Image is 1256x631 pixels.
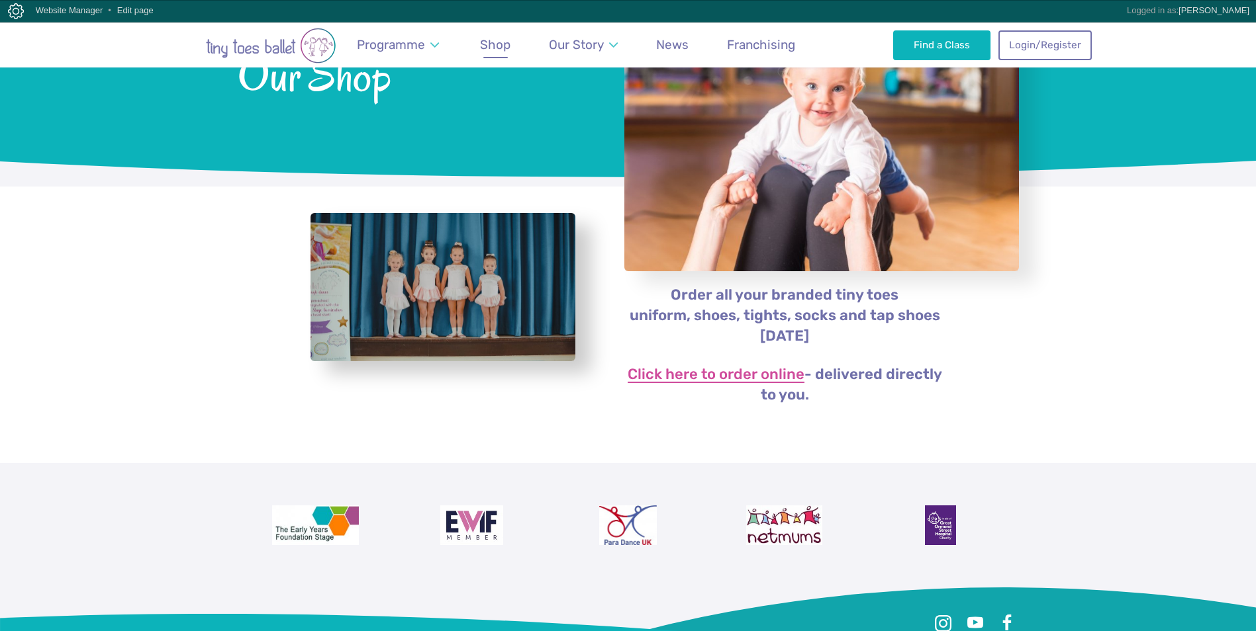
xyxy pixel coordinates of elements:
img: tiny toes ballet [165,28,377,63]
a: Click here to order online [628,367,804,383]
a: Programme [351,29,446,60]
span: Franchising [727,37,795,52]
a: Edit page [117,5,154,15]
a: Login/Register [998,30,1091,60]
img: Copper Bay Digital CMS [8,3,24,19]
a: Website Manager [36,5,103,15]
span: News [656,37,689,52]
a: Go to home page [165,21,377,67]
span: Programme [357,37,425,52]
img: Para Dance UK [599,505,656,545]
a: Shop [474,29,517,60]
p: Order all your branded tiny toes uniform, shoes, tights, socks and tap shoes [DATE] [624,285,946,347]
a: Our Story [542,29,624,60]
a: [PERSON_NAME] [1179,5,1249,15]
p: - delivered directly to you. [624,364,946,405]
img: Encouraging Women Into Franchising [440,505,503,545]
a: Find a Class [893,30,990,60]
a: News [650,29,695,60]
span: Our Shop [238,47,589,101]
div: Logged in as: [1127,1,1249,21]
span: Shop [480,37,510,52]
a: Franchising [721,29,802,60]
span: Our Story [549,37,604,52]
img: The Early Years Foundation Stage [272,505,360,545]
a: View full-size image [311,213,575,362]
